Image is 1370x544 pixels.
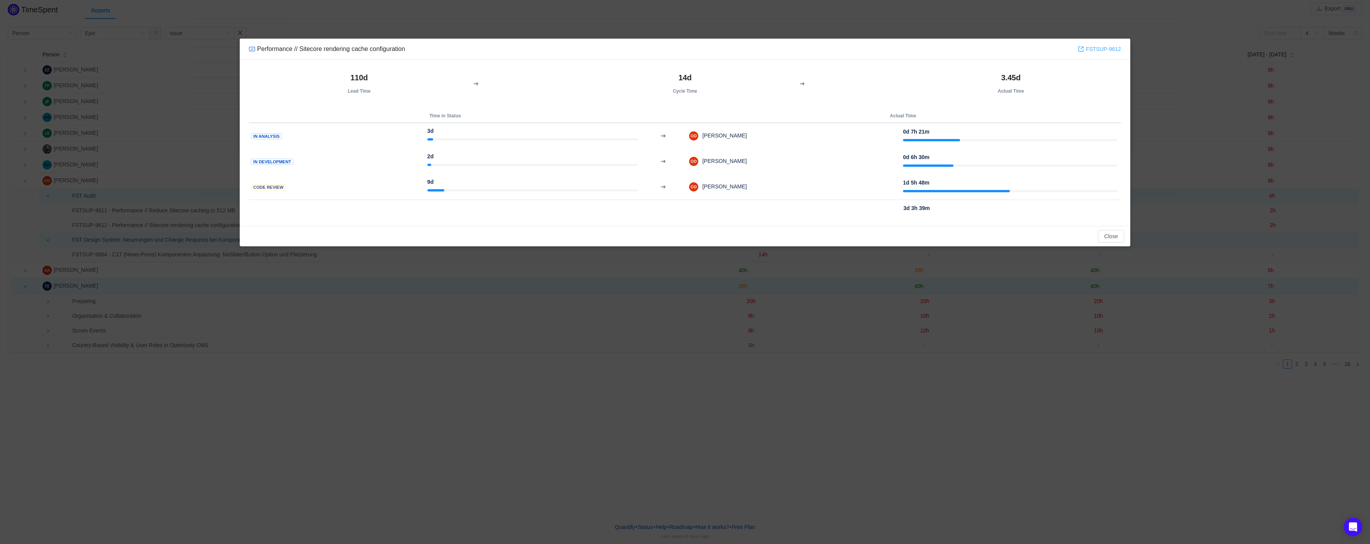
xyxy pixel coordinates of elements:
[903,129,929,135] strong: 0d 7h 21m
[1344,518,1362,536] div: Open Intercom Messenger
[251,184,286,191] span: Code Review
[251,159,293,165] span: In development
[689,157,698,166] img: 38336b49e98f9c599b4cd53a0f9ae343
[689,182,698,192] img: 38336b49e98f9c599b4cd53a0f9ae343
[1001,73,1021,82] strong: 3.45d
[678,73,691,82] strong: 14d
[903,205,930,211] strong: 3d 3h 39m
[901,69,1121,98] th: Actual Time
[685,109,1121,123] th: Actual Time
[903,154,929,160] strong: 0d 6h 30m
[427,153,434,159] strong: 2d
[698,132,747,139] span: [PERSON_NAME]
[698,158,747,164] span: [PERSON_NAME]
[427,128,434,134] strong: 3d
[1098,230,1124,242] button: Close
[903,180,929,186] strong: 1d 5h 48m
[689,131,698,141] img: 38336b49e98f9c599b4cd53a0f9ae343
[249,46,255,52] img: 10300
[251,133,282,140] span: In Analysis
[427,179,434,185] strong: 9d
[351,73,368,82] strong: 110d
[249,45,405,53] div: Performance // Sitecore rendering cache configuration
[575,69,795,98] th: Cycle Time
[249,69,469,98] th: Lead Time
[1078,45,1121,53] a: FSTSUP-9612
[698,183,747,190] span: [PERSON_NAME]
[249,109,641,123] th: Time in Status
